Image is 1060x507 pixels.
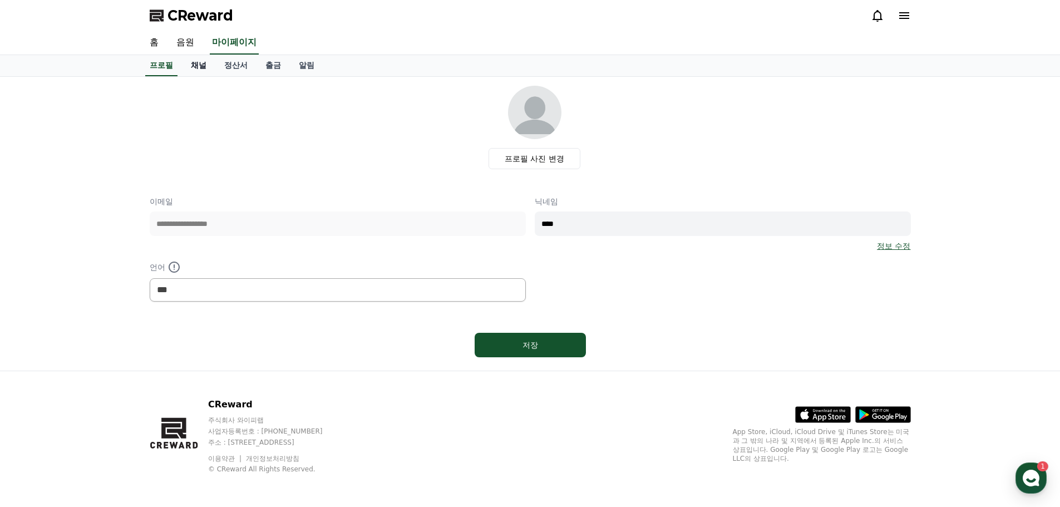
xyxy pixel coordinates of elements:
[215,55,257,76] a: 정산서
[489,148,580,169] label: 프로필 사진 변경
[208,455,243,462] a: 이용약관
[73,353,144,381] a: 1대화
[497,339,564,351] div: 저장
[208,438,344,447] p: 주소 : [STREET_ADDRESS]
[150,260,526,274] p: 언어
[210,31,259,55] a: 마이페이지
[141,31,167,55] a: 홈
[172,370,185,378] span: 설정
[35,370,42,378] span: 홈
[508,86,561,139] img: profile_image
[113,352,117,361] span: 1
[208,427,344,436] p: 사업자등록번호 : [PHONE_NUMBER]
[145,55,178,76] a: 프로필
[167,7,233,24] span: CReward
[475,333,586,357] button: 저장
[257,55,290,76] a: 출금
[150,7,233,24] a: CReward
[208,416,344,425] p: 주식회사 와이피랩
[208,398,344,411] p: CReward
[144,353,214,381] a: 설정
[290,55,323,76] a: 알림
[733,427,911,463] p: App Store, iCloud, iCloud Drive 및 iTunes Store는 미국과 그 밖의 나라 및 지역에서 등록된 Apple Inc.의 서비스 상표입니다. Goo...
[208,465,344,474] p: © CReward All Rights Reserved.
[535,196,911,207] p: 닉네임
[102,370,115,379] span: 대화
[182,55,215,76] a: 채널
[877,240,910,252] a: 정보 수정
[246,455,299,462] a: 개인정보처리방침
[3,353,73,381] a: 홈
[150,196,526,207] p: 이메일
[167,31,203,55] a: 음원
